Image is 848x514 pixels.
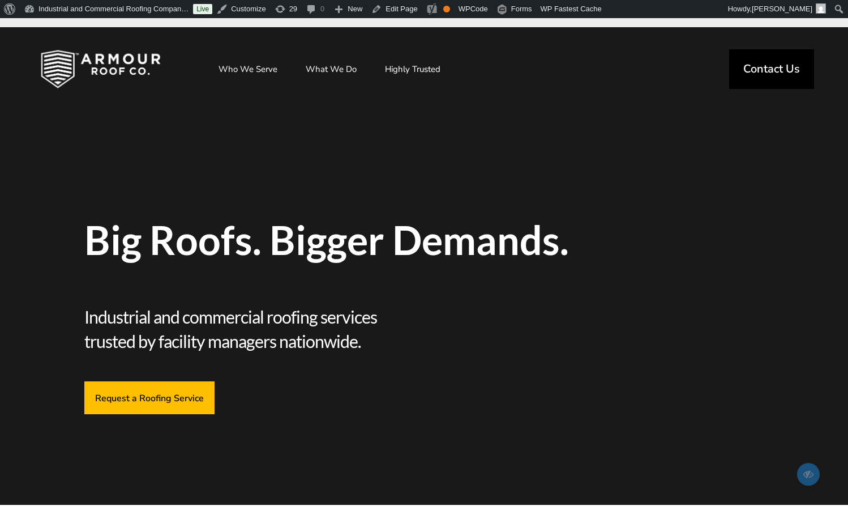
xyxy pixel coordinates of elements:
[743,63,800,75] span: Contact Us
[374,55,452,83] a: Highly Trusted
[23,41,179,97] img: Industrial and Commercial Roofing Company | Armour Roof Co.
[797,463,820,486] span: Edit/Preview
[193,4,212,14] a: Live
[443,6,450,12] div: OK
[752,5,812,13] span: [PERSON_NAME]
[294,55,368,83] a: What We Do
[729,49,814,89] a: Contact Us
[207,55,289,83] a: Who We Serve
